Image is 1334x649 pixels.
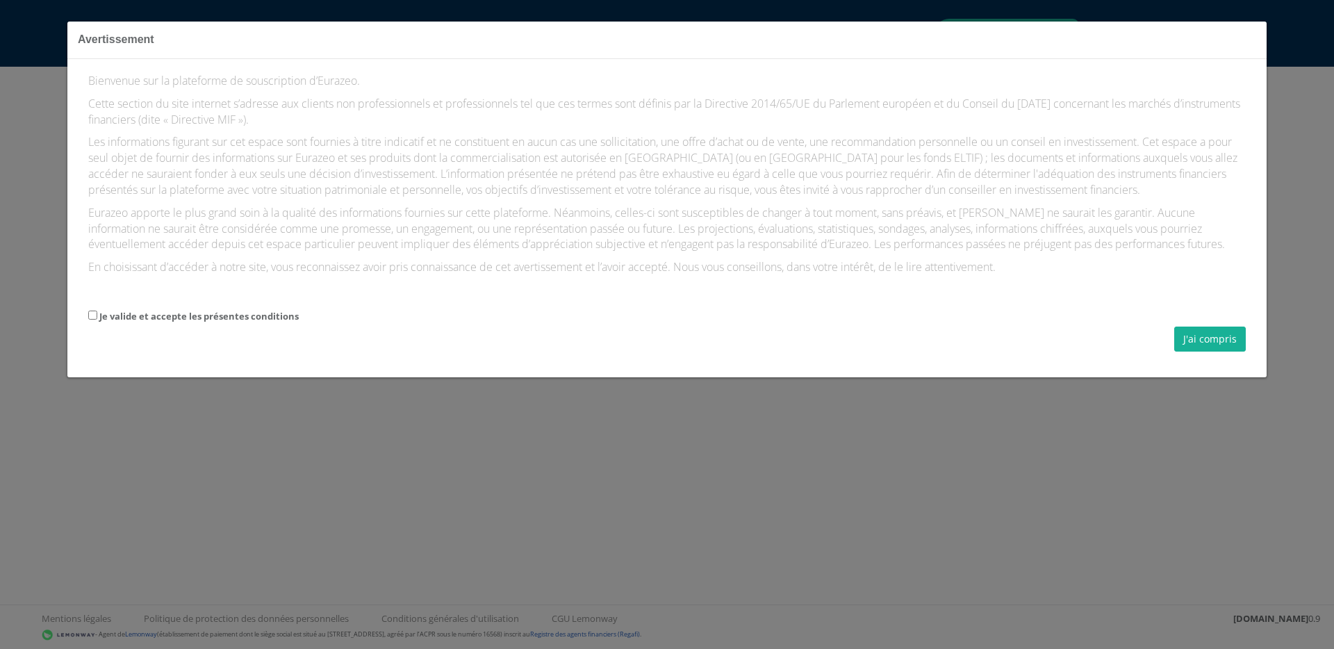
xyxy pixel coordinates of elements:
button: J'ai compris [1174,327,1246,352]
p: Bienvenue sur la plateforme de souscription d’Eurazeo. [88,73,1246,89]
p: Eurazeo apporte le plus grand soin à la qualité des informations fournies sur cette plateforme. N... [88,205,1246,253]
p: Cette section du site internet s’adresse aux clients non professionnels et professionnels tel que... [88,96,1246,128]
p: Les informations figurant sur cet espace sont fournies à titre indicatif et ne constituent en auc... [88,134,1246,197]
h3: Avertissement [78,32,1256,48]
p: En choisissant d’accéder à notre site, vous reconnaissez avoir pris connaissance de cet avertisse... [88,259,1246,275]
label: Je valide et accepte les présentes conditions [99,310,299,323]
